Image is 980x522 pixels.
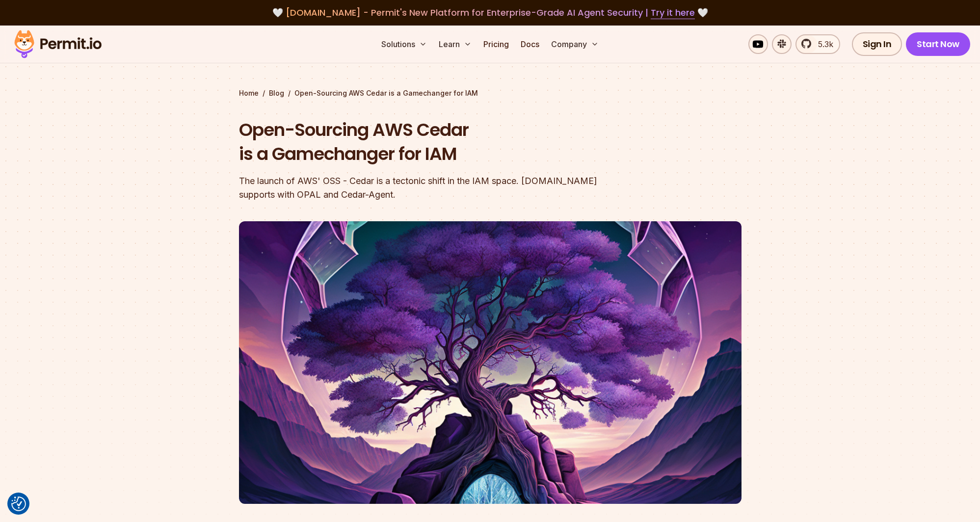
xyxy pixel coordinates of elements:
h1: Open-Sourcing AWS Cedar is a Gamechanger for IAM [239,118,616,166]
div: The launch of AWS' OSS - Cedar is a tectonic shift in the IAM space. [DOMAIN_NAME] supports with ... [239,174,616,202]
img: Permit logo [10,27,106,61]
div: 🤍 🤍 [24,6,956,20]
button: Solutions [377,34,431,54]
a: Pricing [479,34,513,54]
a: Blog [269,88,284,98]
a: Start Now [906,32,970,56]
img: Open-Sourcing AWS Cedar is a Gamechanger for IAM [239,221,742,504]
a: Try it here [651,6,695,19]
button: Consent Preferences [11,496,26,511]
a: Sign In [852,32,902,56]
button: Learn [435,34,476,54]
img: Revisit consent button [11,496,26,511]
div: / / [239,88,742,98]
span: [DOMAIN_NAME] - Permit's New Platform for Enterprise-Grade AI Agent Security | [286,6,695,19]
a: Docs [517,34,543,54]
button: Company [547,34,603,54]
a: 5.3k [795,34,840,54]
a: Home [239,88,259,98]
span: 5.3k [812,38,833,50]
